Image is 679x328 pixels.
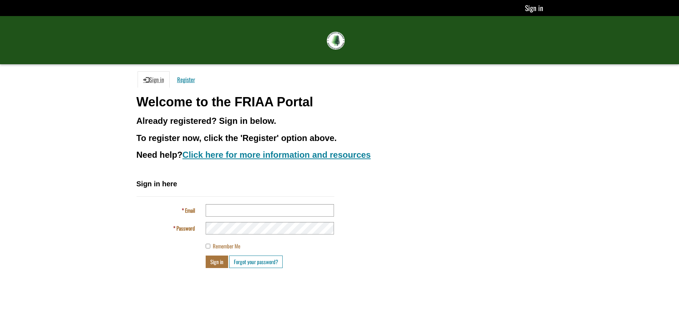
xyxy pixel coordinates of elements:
span: Password [176,224,195,232]
span: Remember Me [213,242,240,250]
h3: To register now, click the 'Register' option above. [137,133,543,143]
a: Register [171,71,201,88]
input: Remember Me [206,244,210,248]
a: Forgot your password? [229,256,283,268]
a: Sign in [525,2,543,13]
span: Email [185,206,195,214]
button: Sign in [206,256,228,268]
h1: Welcome to the FRIAA Portal [137,95,543,109]
a: Sign in [138,71,170,88]
a: Click here for more information and resources [182,150,371,160]
img: FRIAA Submissions Portal [327,32,345,50]
h3: Already registered? Sign in below. [137,116,543,126]
span: Sign in here [137,180,177,188]
h3: Need help? [137,150,543,160]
